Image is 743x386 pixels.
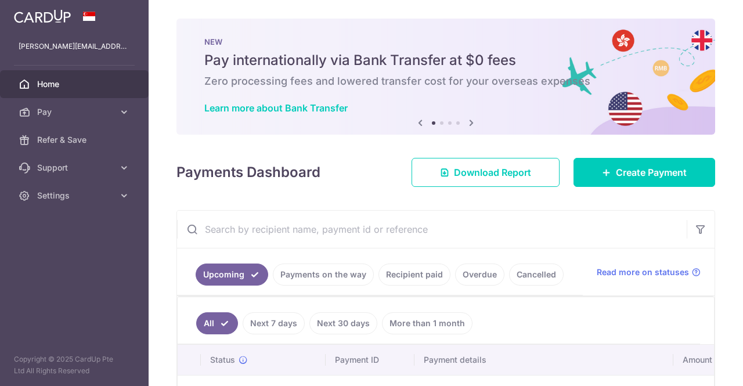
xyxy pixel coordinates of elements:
[204,74,687,88] h6: Zero processing fees and lowered transfer cost for your overseas expenses
[204,51,687,70] h5: Pay internationally via Bank Transfer at $0 fees
[414,345,673,375] th: Payment details
[37,78,114,90] span: Home
[176,19,715,135] img: Bank transfer banner
[382,312,473,334] a: More than 1 month
[669,351,731,380] iframe: Opens a widget where you can find more information
[204,37,687,46] p: NEW
[455,264,504,286] a: Overdue
[204,102,348,114] a: Learn more about Bank Transfer
[412,158,560,187] a: Download Report
[210,354,235,366] span: Status
[14,9,71,23] img: CardUp
[326,345,414,375] th: Payment ID
[196,264,268,286] a: Upcoming
[37,162,114,174] span: Support
[37,190,114,201] span: Settings
[37,106,114,118] span: Pay
[176,162,320,183] h4: Payments Dashboard
[177,211,687,248] input: Search by recipient name, payment id or reference
[196,312,238,334] a: All
[454,165,531,179] span: Download Report
[597,266,701,278] a: Read more on statuses
[273,264,374,286] a: Payments on the way
[378,264,450,286] a: Recipient paid
[509,264,564,286] a: Cancelled
[574,158,715,187] a: Create Payment
[597,266,689,278] span: Read more on statuses
[37,134,114,146] span: Refer & Save
[19,41,130,52] p: [PERSON_NAME][EMAIL_ADDRESS][DOMAIN_NAME]
[616,165,687,179] span: Create Payment
[309,312,377,334] a: Next 30 days
[243,312,305,334] a: Next 7 days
